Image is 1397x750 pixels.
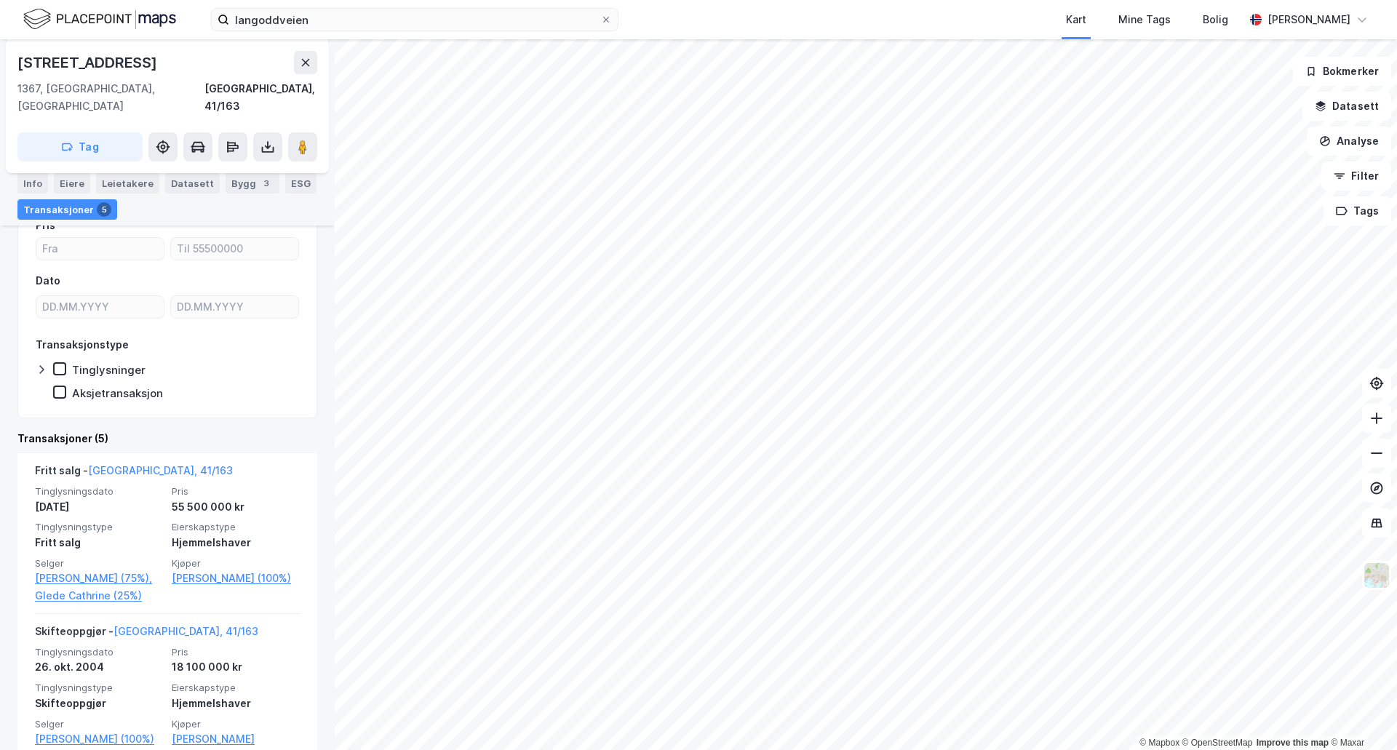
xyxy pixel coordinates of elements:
[35,557,163,570] span: Selger
[114,625,258,637] a: [GEOGRAPHIC_DATA], 41/163
[1203,11,1228,28] div: Bolig
[226,173,279,194] div: Bygg
[165,173,220,194] div: Datasett
[172,718,300,730] span: Kjøper
[35,718,163,730] span: Selger
[1139,738,1179,748] a: Mapbox
[204,80,317,115] div: [GEOGRAPHIC_DATA], 41/163
[96,173,159,194] div: Leietakere
[171,238,298,260] input: Til 55500000
[172,695,300,712] div: Hjemmelshaver
[35,695,163,712] div: Skifteoppgjør
[1324,680,1397,750] div: Kontrollprogram for chat
[1118,11,1171,28] div: Mine Tags
[36,272,60,290] div: Dato
[35,534,163,551] div: Fritt salg
[229,9,600,31] input: Søk på adresse, matrikkel, gårdeiere, leietakere eller personer
[1182,738,1253,748] a: OpenStreetMap
[35,570,163,587] a: [PERSON_NAME] (75%),
[172,570,300,587] a: [PERSON_NAME] (100%)
[1363,562,1390,589] img: Z
[35,623,258,646] div: Skifteoppgjør -
[35,730,163,748] a: [PERSON_NAME] (100%)
[72,386,163,400] div: Aksjetransaksjon
[17,199,117,220] div: Transaksjoner
[35,587,163,605] a: Glede Cathrine (25%)
[72,363,146,377] div: Tinglysninger
[36,238,164,260] input: Fra
[172,498,300,516] div: 55 500 000 kr
[35,658,163,676] div: 26. okt. 2004
[172,485,300,498] span: Pris
[285,173,317,194] div: ESG
[35,521,163,533] span: Tinglysningstype
[1321,161,1391,191] button: Filter
[172,658,300,676] div: 18 100 000 kr
[1324,196,1391,226] button: Tags
[23,7,176,32] img: logo.f888ab2527a4732fd821a326f86c7f29.svg
[171,296,298,318] input: DD.MM.YYYY
[35,485,163,498] span: Tinglysningsdato
[172,521,300,533] span: Eierskapstype
[97,202,111,217] div: 5
[35,682,163,694] span: Tinglysningstype
[1324,680,1397,750] iframe: Chat Widget
[36,296,164,318] input: DD.MM.YYYY
[35,462,233,485] div: Fritt salg -
[17,51,160,74] div: [STREET_ADDRESS]
[172,534,300,551] div: Hjemmelshaver
[36,336,129,354] div: Transaksjonstype
[88,464,233,476] a: [GEOGRAPHIC_DATA], 41/163
[17,430,317,447] div: Transaksjoner (5)
[1307,127,1391,156] button: Analyse
[17,132,143,161] button: Tag
[259,176,274,191] div: 3
[1267,11,1350,28] div: [PERSON_NAME]
[1257,738,1329,748] a: Improve this map
[17,80,204,115] div: 1367, [GEOGRAPHIC_DATA], [GEOGRAPHIC_DATA]
[1066,11,1086,28] div: Kart
[35,498,163,516] div: [DATE]
[172,557,300,570] span: Kjøper
[54,173,90,194] div: Eiere
[1293,57,1391,86] button: Bokmerker
[1302,92,1391,121] button: Datasett
[172,646,300,658] span: Pris
[172,682,300,694] span: Eierskapstype
[35,646,163,658] span: Tinglysningsdato
[17,173,48,194] div: Info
